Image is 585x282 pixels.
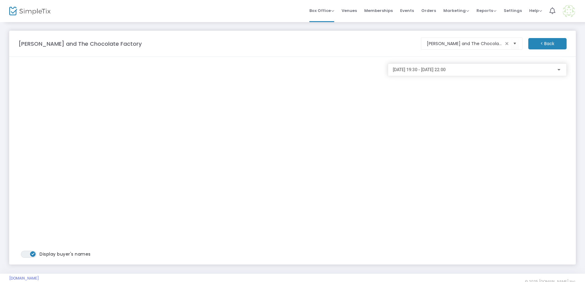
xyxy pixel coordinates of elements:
iframe: seating chart [18,64,382,251]
span: Memberships [364,3,393,18]
m-button: < Back [528,38,567,49]
span: Display buyer's names [40,251,91,257]
span: Venues [342,3,357,18]
span: Help [529,8,542,14]
a: [DOMAIN_NAME] [9,276,39,281]
span: Marketing [443,8,469,14]
span: clear [503,40,510,47]
span: Orders [421,3,436,18]
span: Reports [476,8,496,14]
span: [DATE] 19:30 - [DATE] 22:00 [393,67,445,72]
input: Select an event [427,41,503,47]
span: ON [32,252,35,255]
span: Box Office [309,8,334,14]
span: Settings [504,3,522,18]
button: Select [510,37,519,50]
m-panel-title: [PERSON_NAME] and The Chocolate Factory [18,40,142,48]
span: Events [400,3,414,18]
